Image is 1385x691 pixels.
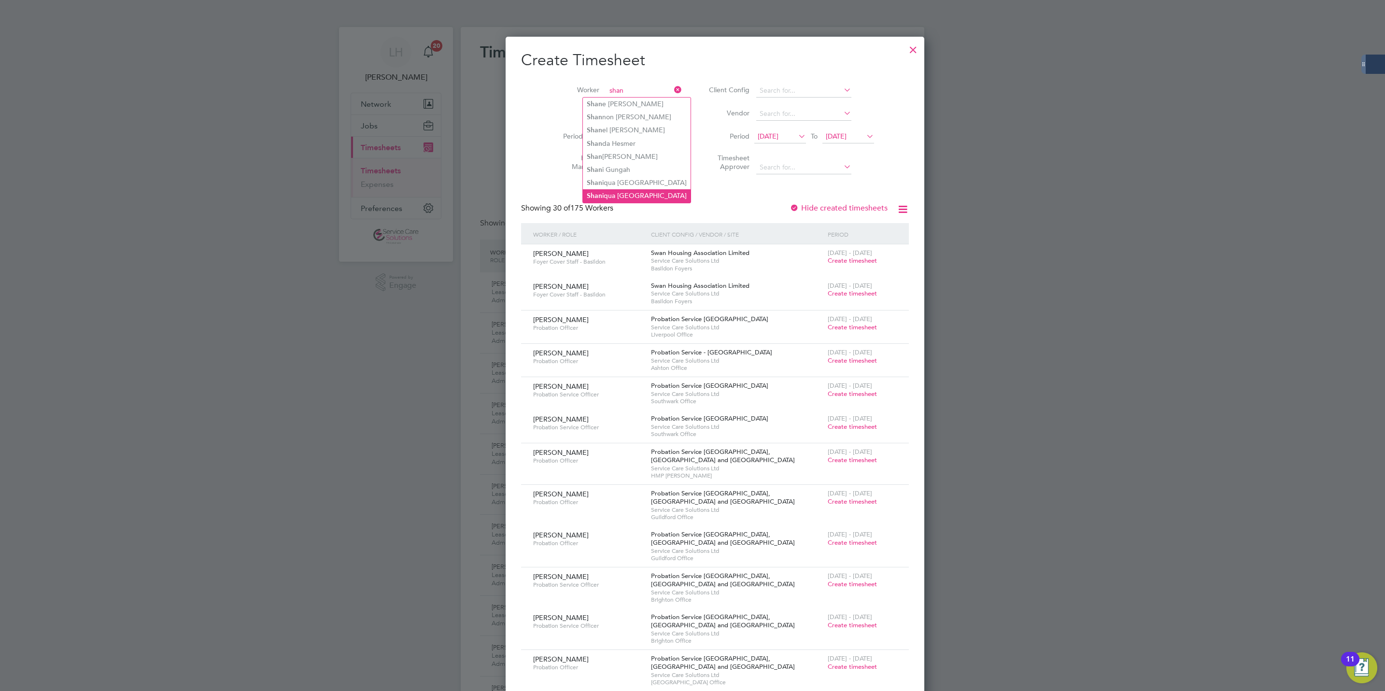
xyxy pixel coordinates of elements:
span: Create timesheet [828,580,877,588]
b: Shan [587,140,602,148]
span: Service Care Solutions Ltd [651,324,823,331]
span: Create timesheet [828,356,877,365]
li: e [PERSON_NAME] [583,98,691,111]
li: [PERSON_NAME] [583,150,691,163]
label: Period [706,132,749,141]
span: Probation Service [GEOGRAPHIC_DATA], [GEOGRAPHIC_DATA] and [GEOGRAPHIC_DATA] [651,572,795,588]
span: Create timesheet [828,256,877,265]
span: HMP [PERSON_NAME] [651,472,823,479]
li: iqua [GEOGRAPHIC_DATA] [583,176,691,189]
span: [PERSON_NAME] [533,415,589,423]
span: Probation Service - [GEOGRAPHIC_DATA] [651,348,772,356]
span: To [808,130,820,142]
span: Basildon Foyers [651,297,823,305]
span: [DATE] [826,132,847,141]
span: [PERSON_NAME] [533,448,589,457]
input: Search for... [756,161,851,174]
li: i Gungah [583,163,691,176]
span: Guildford Office [651,513,823,521]
span: Probation Service [GEOGRAPHIC_DATA], [GEOGRAPHIC_DATA] and [GEOGRAPHIC_DATA] [651,489,795,506]
span: Service Care Solutions Ltd [651,257,823,265]
span: Service Care Solutions Ltd [651,390,823,398]
span: 175 Workers [553,203,613,213]
span: [DATE] - [DATE] [828,348,872,356]
span: [DATE] - [DATE] [828,282,872,290]
b: Shan [587,153,602,161]
span: [DATE] - [DATE] [828,613,872,621]
b: Shan [587,100,602,108]
span: Probation Service [GEOGRAPHIC_DATA], [GEOGRAPHIC_DATA] and [GEOGRAPHIC_DATA] [651,448,795,464]
span: Service Care Solutions Ltd [651,290,823,297]
input: Search for... [756,107,851,121]
span: [GEOGRAPHIC_DATA] Office [651,678,823,686]
span: [PERSON_NAME] [533,382,589,391]
span: [DATE] - [DATE] [828,572,872,580]
span: [DATE] - [DATE] [828,381,872,390]
label: Hide created timesheets [790,203,888,213]
span: Create timesheet [828,621,877,629]
span: Probation Service [GEOGRAPHIC_DATA] [651,381,768,390]
span: Probation Service Officer [533,622,644,630]
div: Showing [521,203,615,213]
span: Create timesheet [828,456,877,464]
span: Probation Service Officer [533,581,644,589]
span: Probation Officer [533,324,644,332]
span: Probation Officer [533,357,644,365]
span: [PERSON_NAME] [533,572,589,581]
span: [DATE] - [DATE] [828,315,872,323]
span: Swan Housing Association Limited [651,282,749,290]
li: da Hesmer [583,137,691,150]
span: Probation Service Officer [533,423,644,431]
span: Probation Service [GEOGRAPHIC_DATA], [GEOGRAPHIC_DATA] and [GEOGRAPHIC_DATA] [651,530,795,547]
b: Shan [587,192,602,200]
span: [DATE] - [DATE] [828,448,872,456]
span: Southwark Office [651,430,823,438]
span: Service Care Solutions Ltd [651,506,823,514]
li: iqua [GEOGRAPHIC_DATA] [583,189,691,202]
span: Liverpool Office [651,331,823,338]
span: Swan Housing Association Limited [651,249,749,257]
span: [PERSON_NAME] [533,613,589,622]
span: Southwark Office [651,397,823,405]
label: Timesheet Approver [706,154,749,171]
span: Service Care Solutions Ltd [651,547,823,555]
span: Service Care Solutions Ltd [651,357,823,365]
div: Client Config / Vendor / Site [649,223,825,245]
span: Probation Service [GEOGRAPHIC_DATA], [GEOGRAPHIC_DATA] and [GEOGRAPHIC_DATA] [651,654,795,671]
span: Probation Officer [533,498,644,506]
span: Foyer Cover Staff - Basildon [533,258,644,266]
div: Worker / Role [531,223,649,245]
span: [PERSON_NAME] [533,490,589,498]
span: Create timesheet [828,289,877,297]
span: [DATE] - [DATE] [828,489,872,497]
b: Shan [587,179,602,187]
span: Probation Service [GEOGRAPHIC_DATA] [651,315,768,323]
span: Probation Service Officer [533,391,644,398]
span: Create timesheet [828,423,877,431]
span: Service Care Solutions Ltd [651,589,823,596]
span: Service Care Solutions Ltd [651,671,823,679]
span: Probation Service [GEOGRAPHIC_DATA] [651,414,768,423]
span: Basildon Foyers [651,265,823,272]
span: Create timesheet [828,390,877,398]
span: Service Care Solutions Ltd [651,465,823,472]
b: Shan [587,166,602,174]
span: Probation Officer [533,539,644,547]
button: Open Resource Center, 11 new notifications [1346,652,1377,683]
span: Brighton Office [651,596,823,604]
span: Foyer Cover Staff - Basildon [533,291,644,298]
span: [DATE] [758,132,778,141]
label: Worker [556,85,599,94]
li: el [PERSON_NAME] [583,124,691,137]
span: Create timesheet [828,538,877,547]
b: Shan [587,113,602,121]
div: 11 [1346,659,1355,672]
span: Create timesheet [828,497,877,506]
span: Guildford Office [651,554,823,562]
b: Shan [587,126,602,134]
span: [DATE] - [DATE] [828,249,872,257]
label: Client Config [706,85,749,94]
input: Search for... [756,84,851,98]
span: Service Care Solutions Ltd [651,630,823,637]
label: Period Type [556,132,599,141]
